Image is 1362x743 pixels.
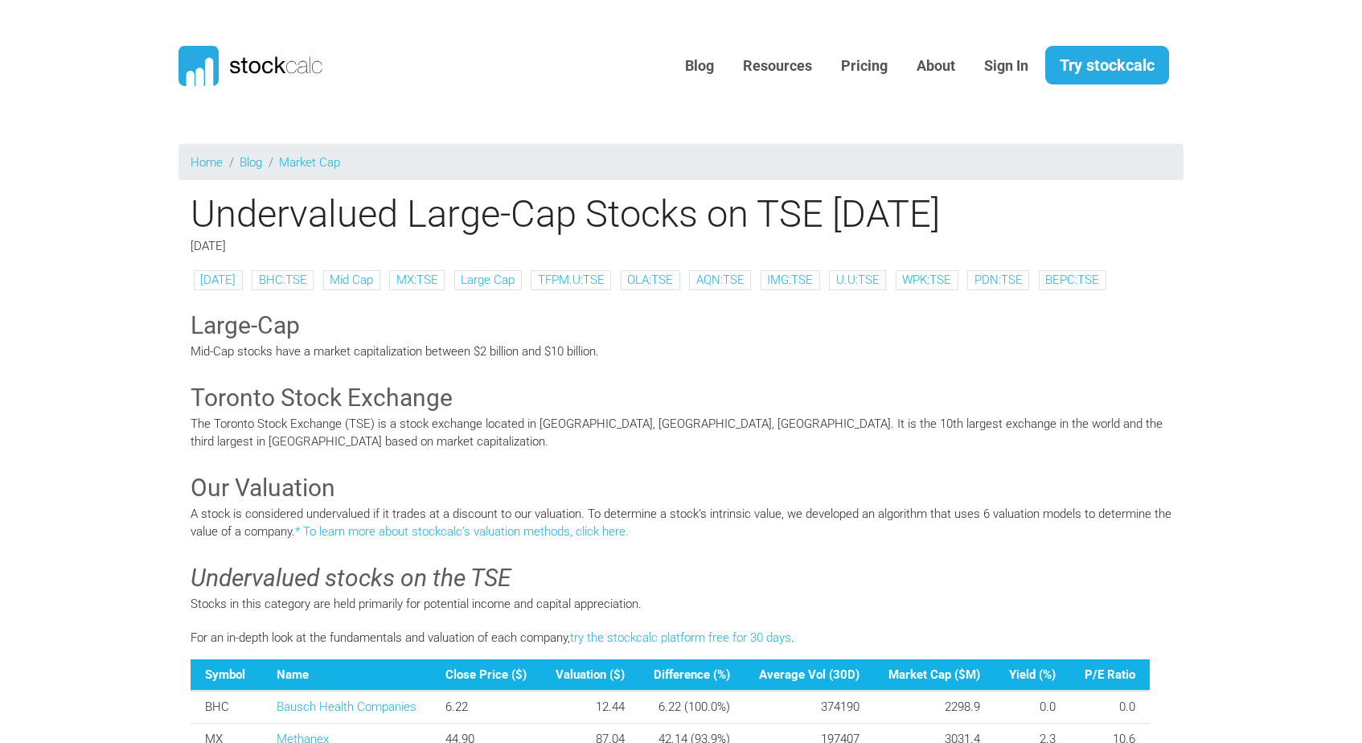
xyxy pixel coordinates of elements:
th: P/E Ratio [1070,659,1150,692]
td: 374190 [745,691,874,723]
p: A stock is considered undervalued if it trades at a discount to our valuation. To determine a sto... [191,505,1171,541]
th: Close Price ($) [431,659,541,692]
a: About [905,47,967,86]
h3: Toronto Stock Exchange [191,381,1171,415]
td: 2298.9 [874,691,995,723]
a: TFPM.U:TSE [538,273,605,287]
a: MX:TSE [396,273,438,287]
a: Pricing [829,47,900,86]
p: Stocks in this category are held primarily for potential income and capital appreciation. [191,595,1171,614]
a: BEPC:TSE [1045,273,1099,287]
th: Average Vol (30D) [745,659,874,692]
a: Mid Cap [330,273,373,287]
span: [DATE] [191,239,226,253]
a: PDN:TSE [974,273,1023,287]
th: Valuation ($) [541,659,639,692]
a: OLA:TSE [627,273,673,287]
a: IMG:TSE [767,273,813,287]
a: Resources [731,47,824,86]
a: BHC:TSE [259,273,307,287]
td: 0.0 [995,691,1070,723]
th: Name [262,659,431,692]
a: [DATE] [200,273,236,287]
th: Market Cap ($M) [874,659,995,692]
p: The Toronto Stock Exchange (TSE) is a stock exchange located in [GEOGRAPHIC_DATA], [GEOGRAPHIC_DA... [191,415,1171,451]
h3: Our Valuation [191,471,1171,505]
p: For an in-depth look at the fundamentals and valuation of each company, . [191,629,1171,647]
a: U.U:TSE [836,273,880,287]
a: try the stockcalc platform free for 30 days [570,630,791,645]
a: To learn more about stockcalc’s valuation methods, click here. [303,524,629,539]
a: AQN:TSE [696,273,745,287]
h3: Large-Cap [191,309,1171,343]
a: Sign In [972,47,1040,86]
td: 12.44 [541,691,639,723]
td: BHC [191,691,262,723]
td: 6.22 (100.0%) [639,691,745,723]
a: Home [191,155,223,170]
a: Blog [673,47,726,86]
th: Symbol [191,659,262,692]
th: Yield (%) [995,659,1070,692]
h1: Undervalued Large-Cap Stocks on TSE [DATE] [178,191,1184,236]
td: 6.22 [431,691,541,723]
a: Try stockcalc [1045,46,1169,84]
a: Market Cap [279,155,340,170]
td: 0.0 [1070,691,1150,723]
a: WPK:TSE [902,273,951,287]
a: Large Cap [461,273,515,287]
h3: Undervalued stocks on the TSE [191,561,1171,595]
p: Mid-Cap stocks have a market capitalization between $2 billion and $10 billion. [191,343,1171,361]
a: Bausch Health Companies [277,700,416,714]
nav: breadcrumb [178,144,1184,180]
a: Blog [240,155,262,170]
th: Difference (%) [639,659,745,692]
